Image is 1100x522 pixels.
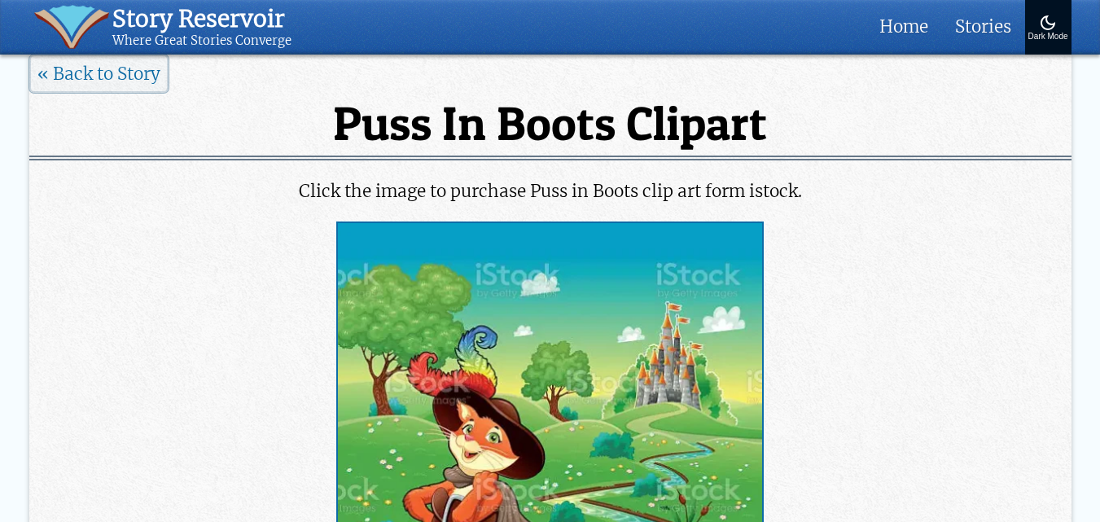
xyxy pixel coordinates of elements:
p: Click the image to purchase Puss in Boots clip art form istock. [212,178,889,204]
img: icon of book with waver spilling out. [34,5,110,49]
div: Story Reservoir [112,5,291,33]
div: Where Great Stories Converge [112,33,291,49]
h1: Puss In Boots Clipart [29,99,1072,149]
a: « Back to Story [29,55,169,93]
div: Dark Mode [1028,33,1068,42]
img: Turn On Dark Mode [1038,13,1058,33]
